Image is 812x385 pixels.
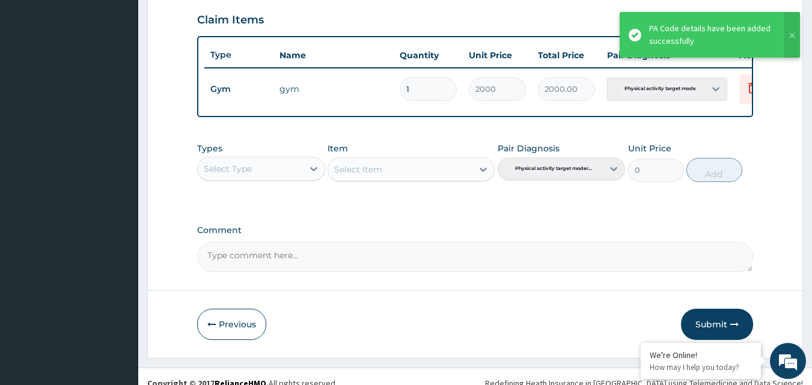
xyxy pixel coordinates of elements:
th: Pair Diagnosis [601,43,733,67]
p: How may I help you today? [650,362,752,372]
td: gym [273,77,394,101]
label: Comment [197,225,754,235]
th: Name [273,43,394,67]
div: Minimize live chat window [197,6,226,35]
label: Pair Diagnosis [498,142,560,154]
label: Item [328,142,348,154]
td: Gym [204,78,273,100]
th: Type [204,44,273,66]
textarea: Type your message and hit 'Enter' [6,257,229,299]
h3: Claim Items [197,14,264,27]
div: We're Online! [650,350,752,360]
button: Add [686,158,742,182]
label: Types [197,144,222,154]
th: Quantity [394,43,463,67]
th: Unit Price [463,43,532,67]
div: PA Code details have been added successfully [649,22,773,47]
img: d_794563401_company_1708531726252_794563401 [22,60,49,90]
label: Unit Price [628,142,671,154]
div: Select Type [204,163,252,175]
button: Submit [681,309,753,340]
th: Total Price [532,43,601,67]
button: Previous [197,309,266,340]
span: We're online! [70,116,166,237]
div: Chat with us now [63,67,202,83]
